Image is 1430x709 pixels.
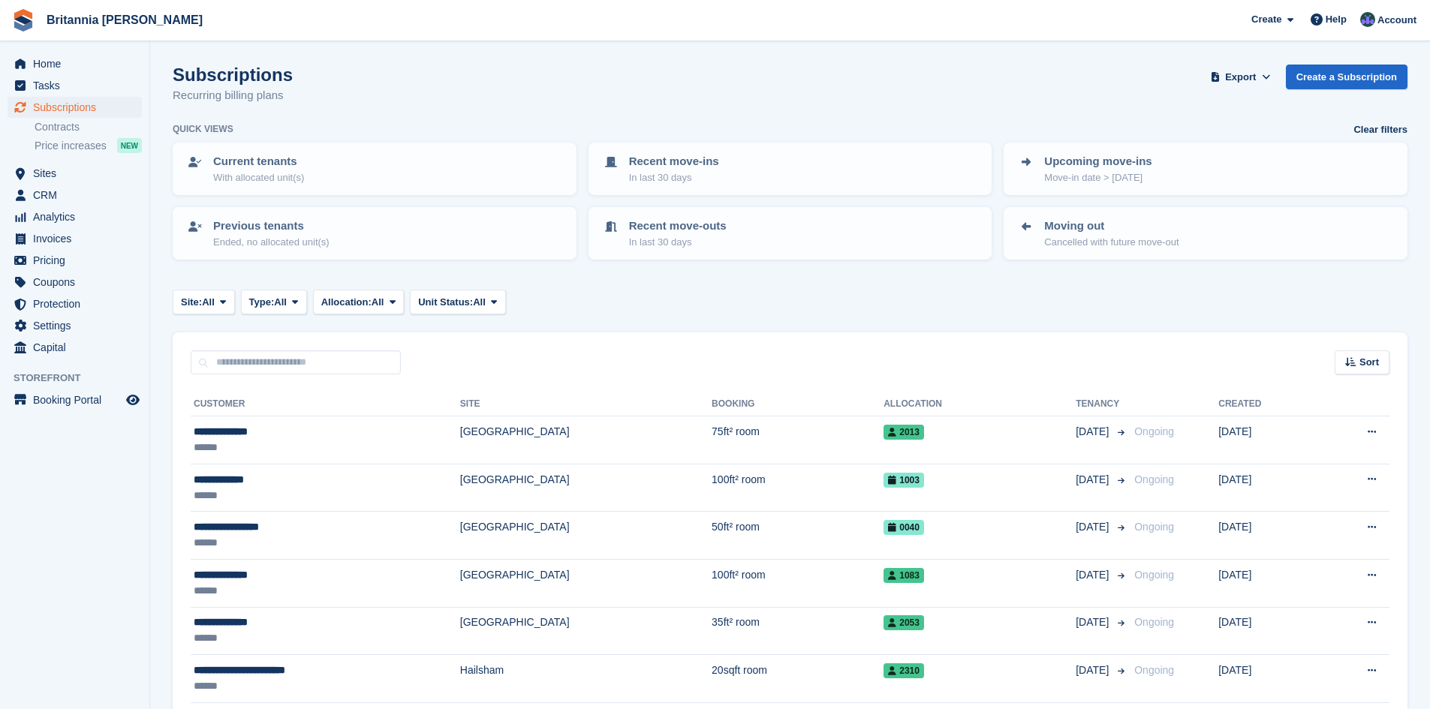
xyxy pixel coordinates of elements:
[33,185,123,206] span: CRM
[460,416,712,464] td: [GEOGRAPHIC_DATA]
[884,615,924,630] span: 2053
[1377,13,1416,28] span: Account
[629,218,727,235] p: Recent move-outs
[8,75,142,96] a: menu
[33,315,123,336] span: Settings
[8,163,142,184] a: menu
[1218,655,1317,703] td: [DATE]
[249,295,275,310] span: Type:
[33,53,123,74] span: Home
[712,655,884,703] td: 20sqft room
[8,228,142,249] a: menu
[1286,65,1407,89] a: Create a Subscription
[884,473,924,488] span: 1003
[884,663,924,678] span: 2310
[202,295,215,310] span: All
[213,218,330,235] p: Previous tenants
[1005,209,1406,258] a: Moving out Cancelled with future move-out
[35,137,142,154] a: Price increases NEW
[1326,12,1347,27] span: Help
[174,209,575,258] a: Previous tenants Ended, no allocated unit(s)
[33,389,123,410] span: Booking Portal
[629,170,719,185] p: In last 30 days
[8,53,142,74] a: menu
[712,392,884,416] th: Booking
[173,87,293,104] p: Recurring billing plans
[1360,12,1375,27] img: Lee Cradock
[12,9,35,32] img: stora-icon-8386f47178a22dfd0bd8f6a31ec36ba5ce8667c1dd55bd0f319d3a0aa187defe.svg
[1251,12,1281,27] span: Create
[1134,664,1174,676] span: Ongoing
[181,295,202,310] span: Site:
[1134,569,1174,581] span: Ongoing
[173,65,293,85] h1: Subscriptions
[1134,521,1174,533] span: Ongoing
[117,138,142,153] div: NEW
[35,120,142,134] a: Contracts
[1218,416,1317,464] td: [DATE]
[1076,424,1112,440] span: [DATE]
[213,235,330,250] p: Ended, no allocated unit(s)
[8,97,142,118] a: menu
[33,250,123,271] span: Pricing
[41,8,209,32] a: Britannia [PERSON_NAME]
[418,295,473,310] span: Unit Status:
[8,315,142,336] a: menu
[1076,662,1112,678] span: [DATE]
[460,559,712,607] td: [GEOGRAPHIC_DATA]
[8,293,142,314] a: menu
[213,153,304,170] p: Current tenants
[8,250,142,271] a: menu
[241,290,307,314] button: Type: All
[712,559,884,607] td: 100ft² room
[1044,218,1179,235] p: Moving out
[33,293,123,314] span: Protection
[33,272,123,293] span: Coupons
[460,512,712,560] td: [GEOGRAPHIC_DATA]
[1134,425,1174,437] span: Ongoing
[1218,464,1317,512] td: [DATE]
[173,290,235,314] button: Site: All
[1044,235,1179,250] p: Cancelled with future move-out
[1218,392,1317,416] th: Created
[1218,512,1317,560] td: [DATE]
[712,416,884,464] td: 75ft² room
[460,655,712,703] td: Hailsham
[313,290,405,314] button: Allocation: All
[473,295,486,310] span: All
[884,568,924,583] span: 1083
[173,122,233,136] h6: Quick views
[590,209,991,258] a: Recent move-outs In last 30 days
[213,170,304,185] p: With allocated unit(s)
[33,228,123,249] span: Invoices
[33,337,123,358] span: Capital
[1218,607,1317,655] td: [DATE]
[712,512,884,560] td: 50ft² room
[33,163,123,184] span: Sites
[1076,472,1112,488] span: [DATE]
[884,425,924,440] span: 2013
[1005,144,1406,194] a: Upcoming move-ins Move-in date > [DATE]
[884,520,924,535] span: 0040
[174,144,575,194] a: Current tenants With allocated unit(s)
[1208,65,1274,89] button: Export
[712,464,884,512] td: 100ft² room
[8,206,142,227] a: menu
[1353,122,1407,137] a: Clear filters
[1044,170,1152,185] p: Move-in date > [DATE]
[191,392,460,416] th: Customer
[712,607,884,655] td: 35ft² room
[1134,473,1174,485] span: Ongoing
[372,295,384,310] span: All
[274,295,287,310] span: All
[1076,392,1128,416] th: Tenancy
[8,389,142,410] a: menu
[460,607,712,655] td: [GEOGRAPHIC_DATA]
[884,392,1076,416] th: Allocation
[629,153,719,170] p: Recent move-ins
[8,272,142,293] a: menu
[1134,616,1174,628] span: Ongoing
[1218,559,1317,607] td: [DATE]
[33,97,123,118] span: Subscriptions
[35,139,107,153] span: Price increases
